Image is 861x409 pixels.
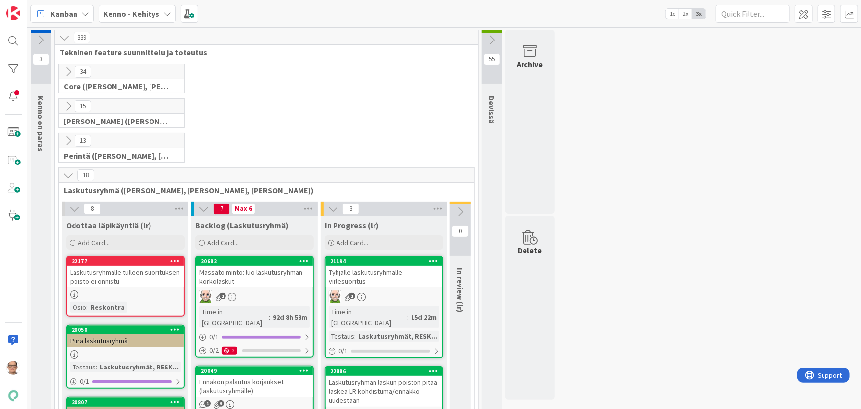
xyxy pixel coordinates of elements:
[517,58,543,70] div: Archive
[196,266,313,287] div: Massatoiminto: luo laskutusryhmän korkolaskut
[207,238,239,247] span: Add Card...
[64,116,172,126] span: Halti (Sebastian, VilleH, Riikka, Antti, MikkoV, PetriH, PetriM)
[86,302,88,313] span: :
[75,66,91,78] span: 34
[97,362,181,372] div: Laskutusryhmät, RESK...
[196,344,313,357] div: 0/22
[74,32,90,43] span: 339
[50,8,77,20] span: Kanban
[220,293,226,299] span: 1
[21,1,45,13] span: Support
[329,306,407,328] div: Time in [GEOGRAPHIC_DATA]
[338,346,348,356] span: 0 / 1
[67,326,184,347] div: 20050Pura laskutusryhmä
[354,331,356,342] span: :
[330,368,442,375] div: 22886
[204,400,211,407] span: 1
[325,256,443,358] a: 21194Tyhjälle laskutusryhmälle viitesuoritusANTime in [GEOGRAPHIC_DATA]:15d 22mTestaus:Laskutusry...
[209,332,219,342] span: 0 / 1
[96,362,97,372] span: :
[326,257,442,266] div: 21194
[72,399,184,406] div: 20807
[329,331,354,342] div: Testaus
[67,257,184,287] div: 22177Laskutusryhmälle tulleen suorituksen poisto ei onnistu
[88,302,127,313] div: Reskontra
[325,220,379,230] span: In Progress (lr)
[326,367,442,376] div: 22886
[330,258,442,265] div: 21194
[196,257,313,266] div: 20682
[209,345,219,356] span: 0 / 2
[60,47,466,57] span: Tekninen feature suunnittelu ja toteutus
[326,367,442,407] div: 22886Laskutusryhmän laskun poiston pitää laskea LR kohdistuma/ennakko uudestaan
[66,220,151,230] span: Odottaa läpikäyntiä (lr)
[66,256,185,317] a: 22177Laskutusryhmälle tulleen suorituksen poisto ei onnistuOsio:Reskontra
[67,257,184,266] div: 22177
[407,312,409,323] span: :
[235,206,252,211] div: Max 6
[326,266,442,287] div: Tyhjälle laskutusryhmälle viitesuoritus
[222,347,237,355] div: 2
[196,375,313,397] div: Ennakon palautus korjaukset (laskutusryhmälle)
[518,245,542,256] div: Delete
[70,362,96,372] div: Testaus
[67,334,184,347] div: Pura laskutusryhmä
[64,185,462,195] span: Laskutusryhmä (Antti, Harri, Keijo)
[455,268,465,313] span: In review (lr)
[33,53,49,65] span: 3
[201,368,313,374] div: 20049
[75,100,91,112] span: 15
[67,398,184,407] div: 20807
[409,312,439,323] div: 15d 22m
[67,375,184,388] div: 0/1
[64,82,172,91] span: Core (Pasi, Jussi, JaakkoHä, Jyri, Leo, MikkoK, Väinö)
[6,6,20,20] img: Visit kanbanzone.com
[77,169,94,181] span: 18
[356,331,440,342] div: Laskutusryhmät, RESK...
[196,331,313,343] div: 0/1
[199,290,212,303] img: AN
[329,290,341,303] img: AN
[213,203,230,215] span: 7
[326,257,442,287] div: 21194Tyhjälle laskutusryhmälle viitesuoritus
[80,376,89,387] span: 0 / 1
[72,327,184,333] div: 20050
[666,9,679,19] span: 1x
[196,367,313,397] div: 20049Ennakon palautus korjaukset (laskutusryhmälle)
[70,302,86,313] div: Osio
[218,400,224,407] span: 9
[195,256,314,358] a: 20682Massatoiminto: luo laskutusryhmän korkolaskutANTime in [GEOGRAPHIC_DATA]:92d 8h 58m0/10/22
[196,257,313,287] div: 20682Massatoiminto: luo laskutusryhmän korkolaskut
[199,306,269,328] div: Time in [GEOGRAPHIC_DATA]
[269,312,270,323] span: :
[716,5,790,23] input: Quick Filter...
[6,361,20,375] img: PK
[337,238,368,247] span: Add Card...
[692,9,706,19] span: 3x
[679,9,692,19] span: 2x
[349,293,355,299] span: 1
[201,258,313,265] div: 20682
[195,220,289,230] span: Backlog (Laskutusryhmä)
[84,203,101,215] span: 8
[64,151,172,161] span: Perintä (Jaakko, PetriH, MikkoV, Pasi)
[487,96,497,123] span: Devissä
[6,389,20,403] img: avatar
[196,290,313,303] div: AN
[72,258,184,265] div: 22177
[326,290,442,303] div: AN
[78,238,110,247] span: Add Card...
[342,203,359,215] span: 3
[196,367,313,375] div: 20049
[103,9,159,19] b: Kenno - Kehitys
[67,326,184,334] div: 20050
[75,135,91,147] span: 13
[66,325,185,389] a: 20050Pura laskutusryhmäTestaus:Laskutusryhmät, RESK...0/1
[36,96,46,152] span: Kenno on paras
[67,266,184,287] div: Laskutusryhmälle tulleen suorituksen poisto ei onnistu
[484,53,500,65] span: 55
[326,376,442,407] div: Laskutusryhmän laskun poiston pitää laskea LR kohdistuma/ennakko uudestaan
[326,345,442,357] div: 0/1
[452,225,469,237] span: 0
[270,312,310,323] div: 92d 8h 58m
